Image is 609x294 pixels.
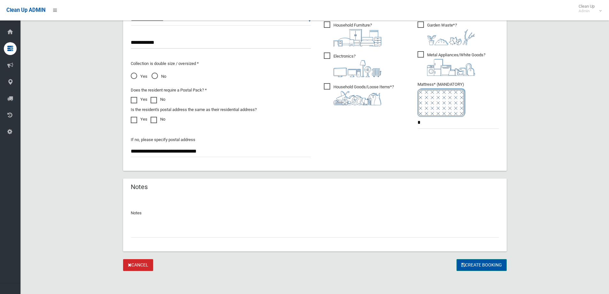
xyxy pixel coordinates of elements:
label: Yes [131,115,147,123]
img: 394712a680b73dbc3d2a6a3a7ffe5a07.png [333,60,381,77]
span: Household Furniture [324,21,381,46]
p: Notes [131,209,499,217]
span: Household Goods/Loose Items* [324,83,394,105]
a: Cancel [123,259,153,271]
small: Admin [579,9,595,13]
i: ? [333,54,381,77]
span: Garden Waste* [418,21,475,45]
label: Is the resident's postal address the same as their residential address? [131,106,257,114]
i: ? [427,23,475,45]
img: 36c1b0289cb1767239cdd3de9e694f19.png [427,59,475,76]
button: Create Booking [457,259,507,271]
label: No [151,115,165,123]
label: Does the resident require a Postal Pack? * [131,86,207,94]
header: Notes [123,181,155,193]
span: No [152,73,166,80]
img: 4fd8a5c772b2c999c83690221e5242e0.png [427,29,475,45]
span: Mattress* (MANDATORY) [418,82,499,117]
span: Clean Up [575,4,601,13]
span: Metal Appliances/White Goods [418,51,485,76]
i: ? [333,84,394,105]
img: aa9efdbe659d29b613fca23ba79d85cb.png [333,29,381,46]
i: ? [427,52,485,76]
span: Clean Up ADMIN [6,7,45,13]
span: Yes [131,73,147,80]
img: e7408bece873d2c1783593a074e5cb2f.png [418,88,465,117]
p: Collection is double size / oversized * [131,60,311,68]
label: Yes [131,96,147,103]
label: If no, please specify postal address [131,136,195,144]
img: b13cc3517677393f34c0a387616ef184.png [333,91,381,105]
span: Electronics [324,52,381,77]
label: No [151,96,165,103]
i: ? [333,23,381,46]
